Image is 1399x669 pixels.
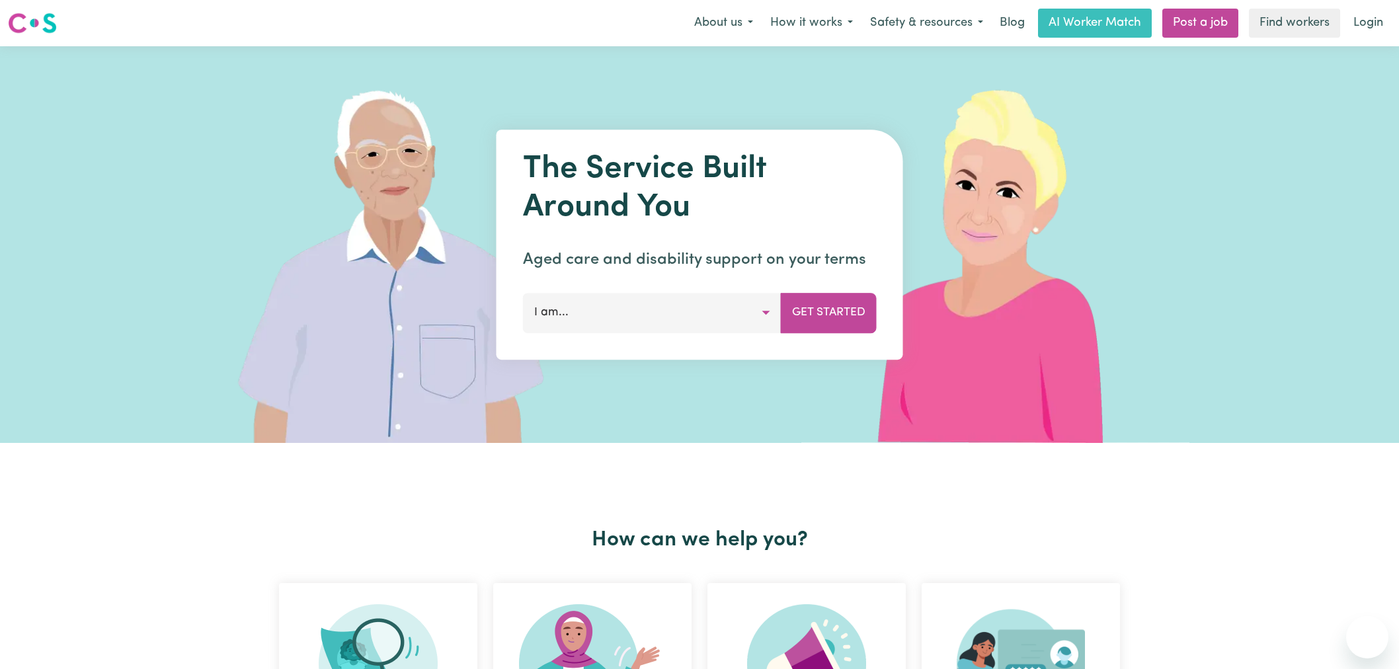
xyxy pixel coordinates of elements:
img: Careseekers logo [8,11,57,35]
a: Post a job [1162,9,1238,38]
iframe: Button to launch messaging window [1346,616,1388,658]
a: Login [1345,9,1391,38]
a: Careseekers logo [8,8,57,38]
button: Get Started [781,293,877,333]
a: AI Worker Match [1038,9,1152,38]
button: Safety & resources [861,9,992,37]
button: How it works [762,9,861,37]
button: I am... [523,293,781,333]
h2: How can we help you? [271,528,1128,553]
a: Blog [992,9,1033,38]
button: About us [686,9,762,37]
h1: The Service Built Around You [523,151,877,227]
p: Aged care and disability support on your terms [523,248,877,272]
a: Find workers [1249,9,1340,38]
